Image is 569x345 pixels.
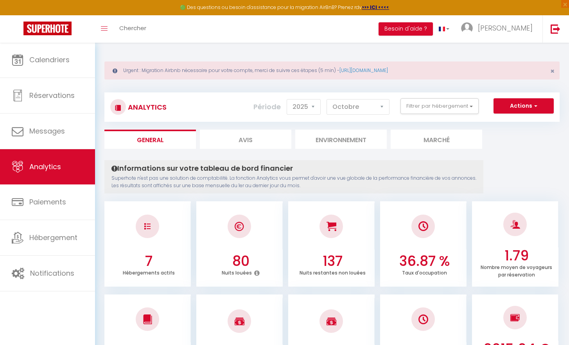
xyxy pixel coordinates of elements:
[379,22,433,36] button: Besoin d'aide ?
[29,197,66,207] span: Paiements
[391,130,482,149] li: Marché
[29,55,70,65] span: Calendriers
[476,247,556,264] h3: 1.79
[200,130,291,149] li: Avis
[295,130,387,149] li: Environnement
[362,4,389,11] a: >>> ICI <<<<
[23,22,72,35] img: Super Booking
[126,98,167,116] h3: Analytics
[119,24,146,32] span: Chercher
[293,253,373,269] h3: 137
[510,313,520,322] img: NO IMAGE
[30,268,74,278] span: Notifications
[29,233,77,242] span: Hébergement
[550,68,555,75] button: Close
[461,22,473,34] img: ...
[222,268,252,276] p: Nuits louées
[123,268,175,276] p: Hébergements actifs
[104,61,560,79] div: Urgent : Migration Airbnb nécessaire pour votre compte, merci de suivre ces étapes (5 min) -
[113,15,152,43] a: Chercher
[494,98,554,114] button: Actions
[384,253,465,269] h3: 36.87 %
[29,90,75,100] span: Réservations
[550,66,555,76] span: ×
[104,130,196,149] li: General
[111,175,476,190] p: Superhote n'est pas une solution de comptabilité. La fonction Analytics vous permet d'avoir une v...
[109,253,189,269] h3: 7
[478,23,533,33] span: [PERSON_NAME]
[300,268,366,276] p: Nuits restantes non louées
[29,162,61,172] span: Analytics
[111,164,476,173] h4: Informations sur votre tableau de bord financier
[481,262,552,278] p: Nombre moyen de voyageurs par réservation
[551,24,560,34] img: logout
[400,98,479,114] button: Filtrer par hébergement
[201,253,281,269] h3: 80
[455,15,542,43] a: ... [PERSON_NAME]
[402,268,447,276] p: Taux d'occupation
[29,126,65,136] span: Messages
[339,67,388,74] a: [URL][DOMAIN_NAME]
[253,98,281,116] label: Période
[418,314,428,324] img: NO IMAGE
[144,223,151,229] img: NO IMAGE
